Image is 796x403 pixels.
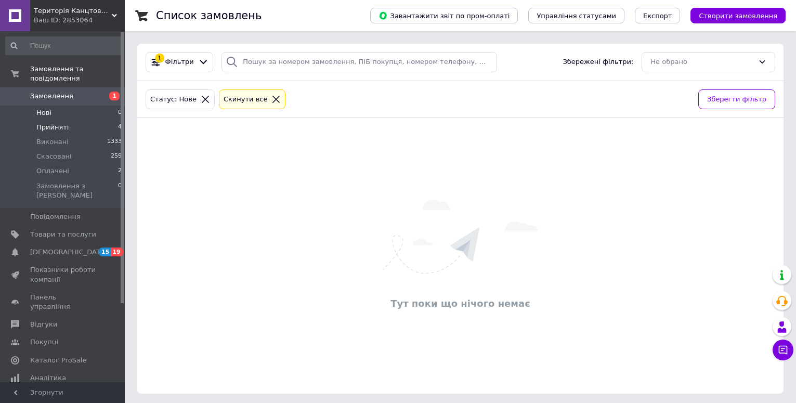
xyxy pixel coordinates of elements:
[30,356,86,365] span: Каталог ProSale
[30,212,81,222] span: Повідомлення
[30,92,73,101] span: Замовлення
[379,11,510,20] span: Завантажити звіт по пром-оплаті
[30,373,66,383] span: Аналітика
[30,337,58,347] span: Покупці
[142,297,778,310] div: Тут поки що нічого немає
[30,230,96,239] span: Товари та послуги
[707,94,766,105] span: Зберегти фільтр
[30,265,96,284] span: Показники роботи компанії
[30,64,125,83] span: Замовлення та повідомлення
[36,137,69,147] span: Виконані
[563,57,633,67] span: Збережені фільтри:
[111,152,122,161] span: 259
[99,248,111,256] span: 15
[698,89,775,110] button: Зберегти фільтр
[34,6,112,16] span: Територія Канцтоварів
[109,92,120,100] span: 1
[36,108,51,118] span: Нові
[118,166,122,176] span: 2
[680,11,786,19] a: Створити замовлення
[111,248,123,256] span: 19
[165,57,194,67] span: Фільтри
[690,8,786,23] button: Створити замовлення
[36,152,72,161] span: Скасовані
[643,12,672,20] span: Експорт
[221,94,270,105] div: Cкинути все
[118,123,122,132] span: 4
[5,36,123,55] input: Пошук
[118,181,122,200] span: 0
[36,166,69,176] span: Оплачені
[528,8,624,23] button: Управління статусами
[635,8,681,23] button: Експорт
[34,16,125,25] div: Ваш ID: 2853064
[650,57,754,68] div: Не обрано
[156,9,262,22] h1: Список замовлень
[118,108,122,118] span: 0
[155,54,164,63] div: 1
[36,181,118,200] span: Замовлення з [PERSON_NAME]
[773,340,793,360] button: Чат з покупцем
[30,293,96,311] span: Панель управління
[30,320,57,329] span: Відгуки
[370,8,518,23] button: Завантажити звіт по пром-оплаті
[699,12,777,20] span: Створити замовлення
[36,123,69,132] span: Прийняті
[107,137,122,147] span: 1333
[221,52,497,72] input: Пошук за номером замовлення, ПІБ покупця, номером телефону, Email, номером накладної
[537,12,616,20] span: Управління статусами
[148,94,199,105] div: Статус: Нове
[30,248,107,257] span: [DEMOGRAPHIC_DATA]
